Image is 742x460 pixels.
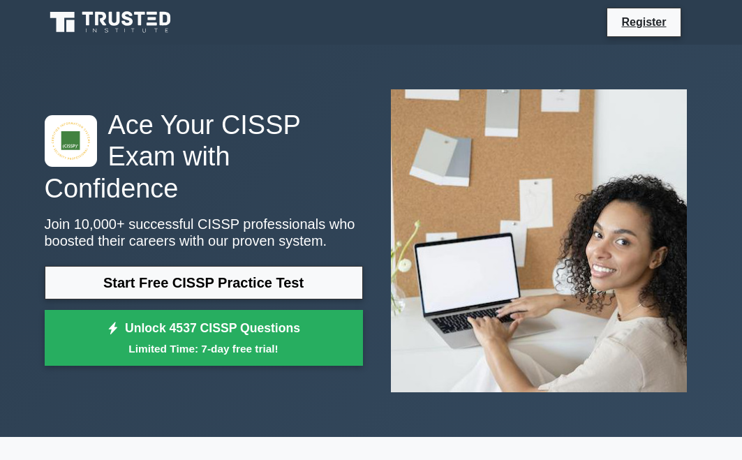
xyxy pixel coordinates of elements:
[45,110,363,205] h1: Ace Your CISSP Exam with Confidence
[45,266,363,299] a: Start Free CISSP Practice Test
[45,310,363,366] a: Unlock 4537 CISSP QuestionsLimited Time: 7-day free trial!
[45,216,363,249] p: Join 10,000+ successful CISSP professionals who boosted their careers with our proven system.
[613,13,674,31] a: Register
[62,341,346,357] small: Limited Time: 7-day free trial!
